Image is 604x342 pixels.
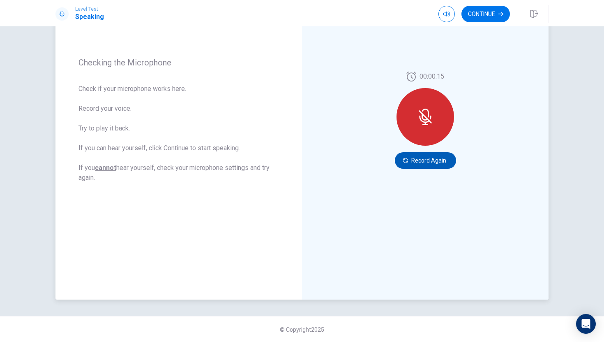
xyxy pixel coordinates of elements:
[78,58,279,67] span: Checking the Microphone
[280,326,324,333] span: © Copyright 2025
[420,72,444,81] span: 00:00:15
[75,12,104,22] h1: Speaking
[95,164,116,172] u: cannot
[576,314,596,334] div: Open Intercom Messenger
[78,84,279,183] span: Check if your microphone works here. Record your voice. Try to play it back. If you can hear your...
[461,6,510,22] button: Continue
[395,152,456,169] button: Record Again
[75,6,104,12] span: Level Test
